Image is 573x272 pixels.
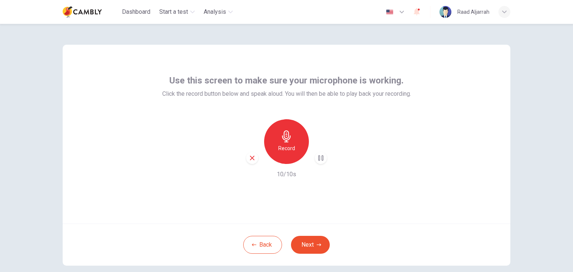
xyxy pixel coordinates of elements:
[162,89,411,98] span: Click the record button below and speak aloud. You will then be able to play back your recording.
[122,7,150,16] span: Dashboard
[291,236,330,254] button: Next
[169,75,404,86] span: Use this screen to make sure your microphone is working.
[201,5,236,19] button: Analysis
[264,119,309,164] button: Record
[243,236,282,254] button: Back
[156,5,198,19] button: Start a test
[204,7,226,16] span: Analysis
[159,7,188,16] span: Start a test
[439,6,451,18] img: Profile picture
[63,4,119,19] a: Cambly logo
[63,4,102,19] img: Cambly logo
[385,9,394,15] img: en
[119,5,153,19] button: Dashboard
[457,7,489,16] div: Raad Aljarrah
[277,170,296,179] h6: 10/10s
[278,144,295,153] h6: Record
